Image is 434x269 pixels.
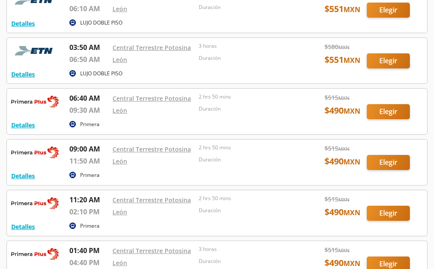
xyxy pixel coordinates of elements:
[112,5,127,13] a: León
[112,94,191,102] a: Central Terrestre Potosina
[11,171,35,180] button: Detalles
[80,19,122,27] p: LUJO DOBLE PISO
[11,222,35,231] button: Detalles
[11,19,35,28] button: Detalles
[112,145,191,153] a: Central Terrestre Potosina
[80,222,100,230] p: Primera
[112,259,127,267] a: León
[112,196,191,204] a: Central Terrestre Potosina
[80,70,122,77] p: LUJO DOBLE PISO
[112,157,127,165] a: León
[112,56,127,64] a: León
[112,208,127,216] a: León
[11,70,35,79] button: Detalles
[80,171,100,179] p: Primera
[80,121,100,128] p: Primera
[11,121,35,130] button: Detalles
[112,43,191,52] a: Central Terrestre Potosina
[112,106,127,114] a: León
[112,247,191,255] a: Central Terrestre Potosina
